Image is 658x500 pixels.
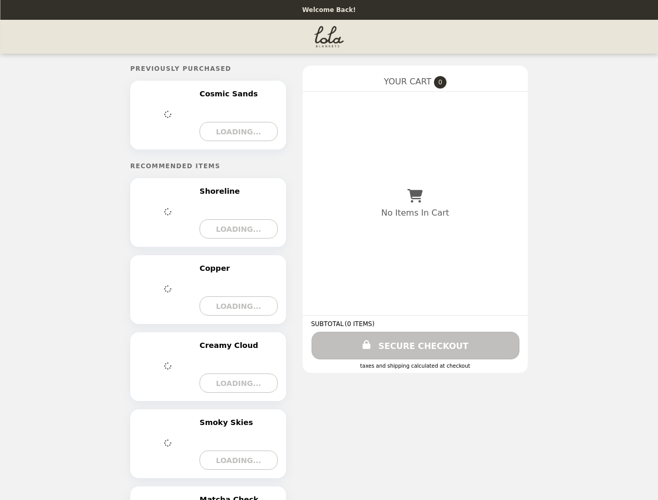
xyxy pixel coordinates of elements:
[381,208,449,218] p: No Items In Cart
[200,264,234,273] h2: Copper
[384,77,431,86] span: YOUR CART
[200,186,244,196] h2: Shoreline
[200,418,257,427] h2: Smoky Skies
[311,320,345,328] span: SUBTOTAL
[130,162,286,170] h5: Recommended Items
[200,89,262,98] h2: Cosmic Sands
[314,26,344,47] img: Brand Logo
[345,320,375,328] span: ( 0 ITEMS )
[200,341,262,350] h2: Creamy Cloud
[311,363,519,369] div: Taxes and Shipping calculated at checkout
[130,65,286,72] h5: Previously Purchased
[434,76,446,89] span: 0
[302,6,356,14] p: Welcome Back!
